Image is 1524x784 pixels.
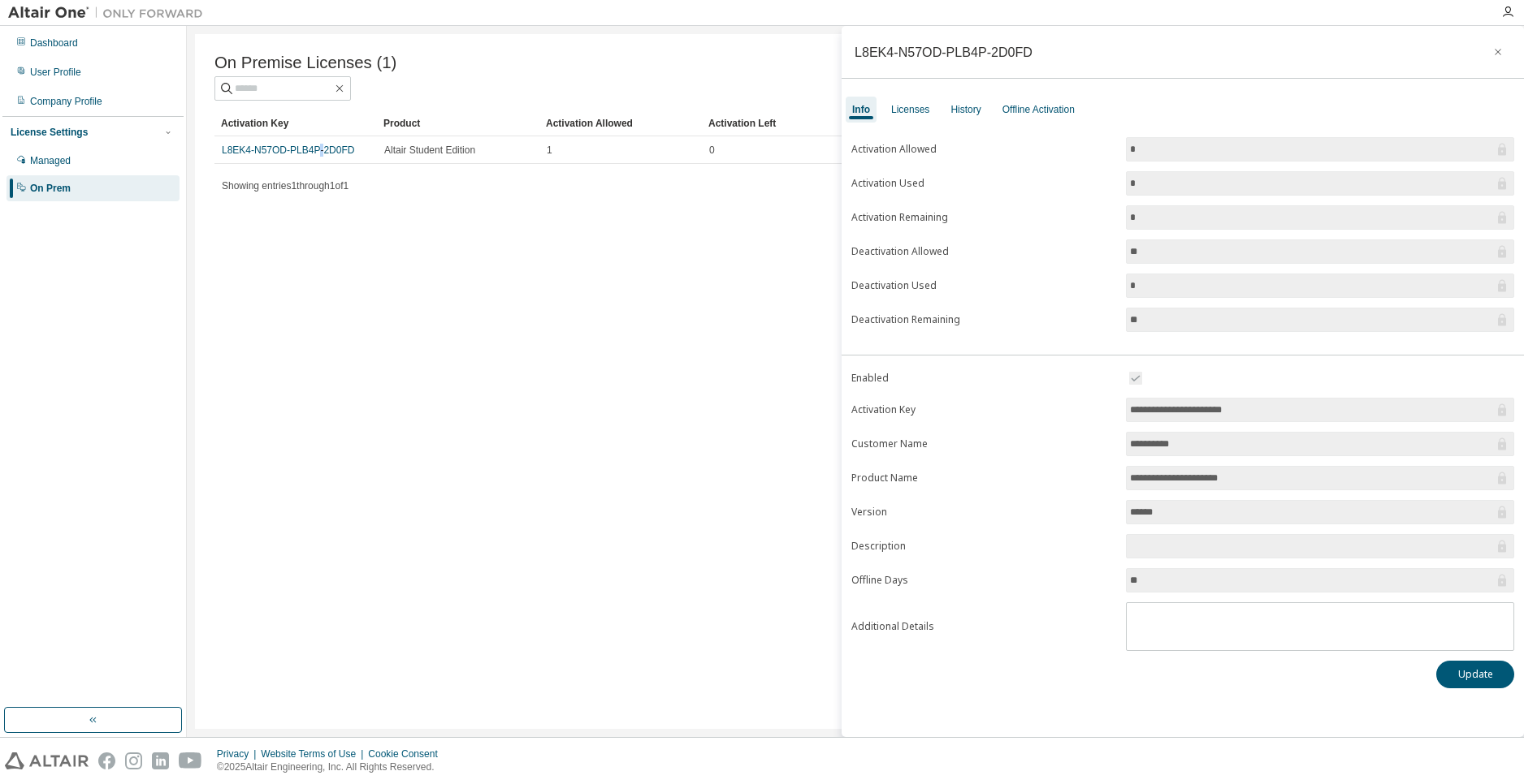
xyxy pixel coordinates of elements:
span: 1 [547,144,552,157]
div: History [950,103,981,116]
label: Customer Name [851,437,1116,450]
div: On Prem [30,182,71,195]
div: Info [852,103,870,116]
div: Managed [30,154,71,167]
span: 0 [709,144,715,157]
img: altair_logo.svg [5,752,89,769]
label: Deactivation Used [851,279,1116,292]
span: Altair Student Edition [384,144,475,157]
div: License Settings [11,126,88,139]
div: Product [383,110,533,136]
div: User Profile [30,66,81,79]
label: Deactivation Allowed [851,245,1116,258]
div: Activation Left [708,110,858,136]
div: Licenses [891,103,929,116]
label: Activation Allowed [851,143,1116,156]
img: Altair One [8,5,211,21]
label: Activation Remaining [851,211,1116,224]
label: Activation Key [851,403,1116,416]
span: Showing entries 1 through 1 of 1 [222,180,349,192]
span: On Premise Licenses (1) [214,54,396,72]
label: Enabled [851,372,1116,385]
div: Company Profile [30,95,102,108]
label: Deactivation Remaining [851,313,1116,326]
div: Offline Activation [1002,103,1075,116]
label: Activation Used [851,177,1116,190]
label: Offline Days [851,574,1116,587]
img: facebook.svg [98,752,115,769]
label: Additional Details [851,620,1116,633]
div: Dashboard [30,37,78,50]
img: instagram.svg [125,752,142,769]
label: Version [851,506,1116,519]
button: Update [1436,661,1514,688]
img: youtube.svg [179,752,202,769]
div: Website Terms of Use [261,747,368,760]
label: Product Name [851,472,1116,485]
div: Privacy [217,747,261,760]
div: L8EK4-N57OD-PLB4P-2D0FD [855,45,1033,58]
p: © 2025 Altair Engineering, Inc. All Rights Reserved. [217,760,448,774]
img: linkedin.svg [152,752,169,769]
div: Activation Allowed [546,110,695,136]
div: Cookie Consent [368,747,447,760]
a: L8EK4-N57OD-PLB4P-2D0FD [222,144,354,156]
div: Activation Key [221,110,370,136]
label: Description [851,540,1116,553]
